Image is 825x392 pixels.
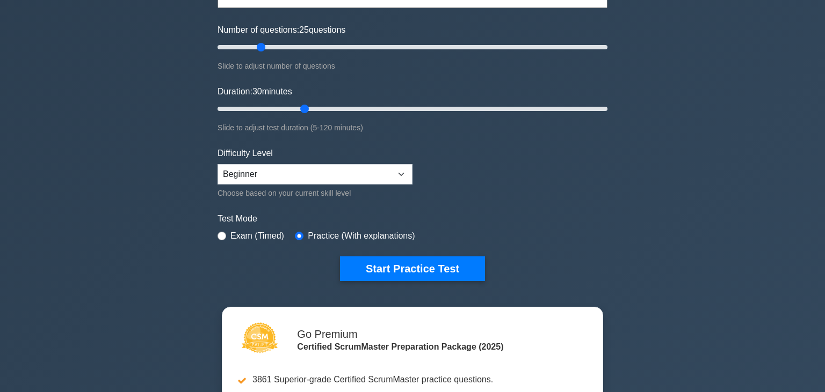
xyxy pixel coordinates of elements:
label: Difficulty Level [218,147,273,160]
label: Number of questions: questions [218,24,345,36]
label: Test Mode [218,212,607,225]
label: Exam (Timed) [230,230,284,242]
div: Slide to adjust number of questions [218,60,607,72]
label: Duration: minutes [218,85,292,98]
span: 30 [252,87,262,96]
label: Practice (With explanations) [308,230,415,242]
div: Slide to adjust test duration (5-120 minutes) [218,121,607,134]
span: 25 [299,25,309,34]
button: Start Practice Test [340,256,485,281]
div: Choose based on your current skill level [218,187,412,199]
